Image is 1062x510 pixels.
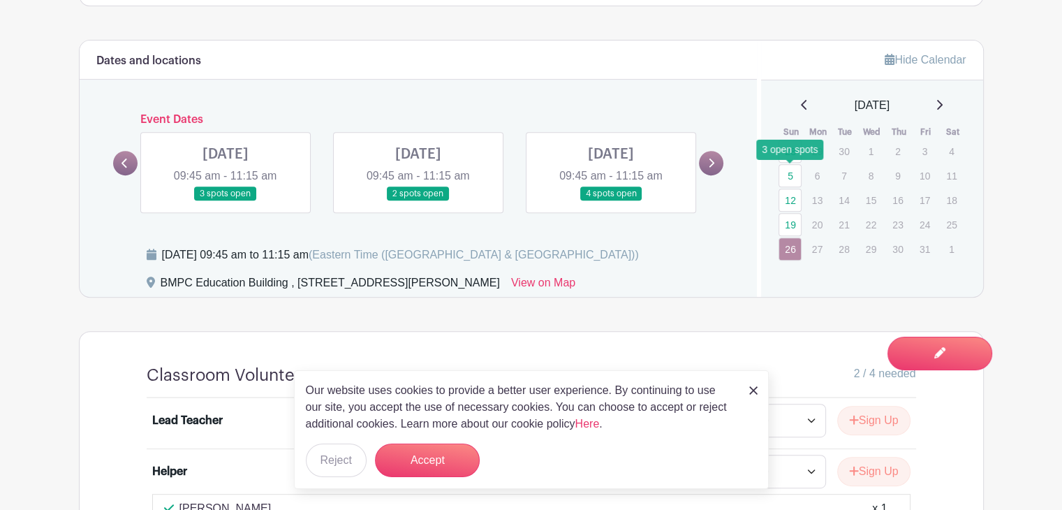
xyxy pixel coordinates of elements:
span: [DATE] [855,97,890,114]
p: 2 [886,140,909,162]
p: 24 [913,214,936,235]
p: 7 [832,165,855,187]
h6: Dates and locations [96,54,201,68]
p: 3 [913,140,936,162]
p: 29 [860,238,883,260]
p: 9 [886,165,909,187]
th: Thu [885,125,913,139]
a: Here [575,418,600,430]
p: 10 [913,165,936,187]
p: 6 [806,165,829,187]
span: (Eastern Time ([GEOGRAPHIC_DATA] & [GEOGRAPHIC_DATA])) [309,249,639,261]
div: Helper [152,463,187,480]
a: 26 [779,238,802,261]
button: Reject [306,444,367,477]
a: 12 [779,189,802,212]
p: 15 [860,189,883,211]
p: 18 [940,189,963,211]
p: 30 [832,140,855,162]
p: 13 [806,189,829,211]
div: [DATE] 09:45 am to 11:15 am [162,247,639,263]
h6: Event Dates [138,113,700,126]
th: Mon [805,125,832,139]
button: Accept [375,444,480,477]
span: 2 / 4 needed [854,365,916,382]
button: Sign Up [837,457,910,486]
p: 8 [860,165,883,187]
a: View on Map [511,275,575,297]
a: 19 [779,213,802,236]
p: 16 [886,189,909,211]
p: Our website uses cookies to provide a better user experience. By continuing to use our site, you ... [306,382,735,432]
th: Tue [832,125,859,139]
p: 27 [806,238,829,260]
p: 11 [940,165,963,187]
p: 20 [806,214,829,235]
img: close_button-5f87c8562297e5c2d7936805f587ecaba9071eb48480494691a3f1689db116b3.svg [749,386,758,395]
div: Lead Teacher [152,412,223,429]
th: Fri [913,125,940,139]
p: 17 [913,189,936,211]
p: 28 [832,238,855,260]
p: 21 [832,214,855,235]
p: 1 [940,238,963,260]
p: 30 [886,238,909,260]
th: Sun [778,125,805,139]
h4: Classroom Volunteers [147,365,319,386]
p: 14 [832,189,855,211]
p: 23 [886,214,909,235]
th: Sat [939,125,966,139]
p: 1 [860,140,883,162]
p: 4 [940,140,963,162]
p: 31 [913,238,936,260]
button: Sign Up [837,406,910,435]
a: 5 [779,164,802,187]
a: Hide Calendar [885,54,966,66]
div: 3 open spots [756,139,823,159]
p: 25 [940,214,963,235]
div: BMPC Education Building , [STREET_ADDRESS][PERSON_NAME] [161,275,500,297]
th: Wed [859,125,886,139]
p: 22 [860,214,883,235]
